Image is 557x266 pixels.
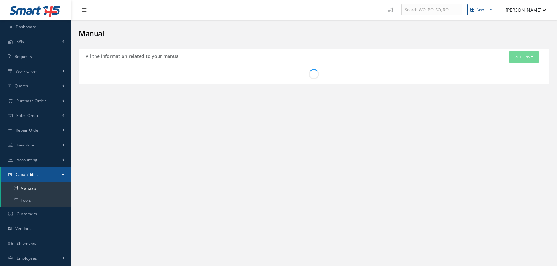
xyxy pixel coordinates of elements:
span: Repair Order [16,128,40,133]
span: Inventory [17,142,34,148]
button: [PERSON_NAME] [499,4,546,16]
span: Shipments [17,241,37,246]
span: Vendors [15,226,31,231]
div: New [477,7,484,13]
span: Purchase Order [16,98,46,103]
a: Tools [1,194,71,207]
span: Dashboard [16,24,37,30]
span: Work Order [16,68,38,74]
button: Actions [509,51,539,63]
span: Sales Order [16,113,39,118]
a: Manuals [1,182,71,194]
a: Capabilities [1,167,71,182]
span: Requests [15,54,32,59]
span: Accounting [17,157,38,163]
button: New [467,4,496,15]
h5: All the information related to your manual [84,51,180,59]
span: Quotes [15,83,28,89]
span: Employees [17,255,37,261]
span: Customers [17,211,37,217]
span: KPIs [16,39,24,44]
h2: Manual [79,29,549,39]
input: Search WO, PO, SO, RO [401,4,462,16]
span: Capabilities [16,172,38,177]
